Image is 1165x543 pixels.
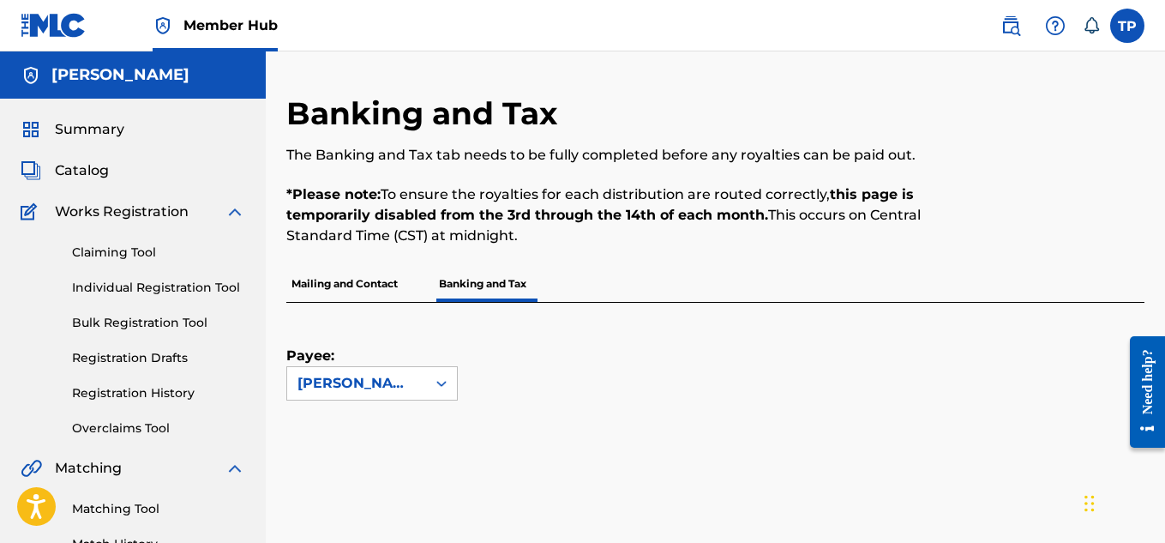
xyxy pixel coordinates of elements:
[183,15,278,35] span: Member Hub
[1045,15,1066,36] img: help
[55,202,189,222] span: Works Registration
[1038,9,1072,43] div: Help
[297,373,416,394] div: [PERSON_NAME]
[1079,461,1165,543] iframe: Chat Widget
[21,119,124,140] a: SummarySummary
[286,145,947,166] p: The Banking and Tax tab needs to be fully completed before any royalties can be paid out.
[153,15,173,36] img: Top Rightsholder
[286,94,566,133] h2: Banking and Tax
[1110,9,1144,43] div: User Menu
[21,65,41,86] img: Accounts
[55,458,122,479] span: Matching
[21,119,41,140] img: Summary
[286,186,381,202] strong: *Please note:
[994,9,1028,43] a: Public Search
[286,346,372,366] label: Payee:
[1083,17,1100,34] div: Notifications
[55,119,124,140] span: Summary
[72,349,245,367] a: Registration Drafts
[55,160,109,181] span: Catalog
[21,160,41,181] img: Catalog
[1000,15,1021,36] img: search
[1084,478,1095,529] div: Drag
[51,65,189,85] h5: Tamarcus Puckett
[72,314,245,332] a: Bulk Registration Tool
[286,266,403,302] p: Mailing and Contact
[21,160,109,181] a: CatalogCatalog
[21,202,43,222] img: Works Registration
[225,458,245,479] img: expand
[72,500,245,518] a: Matching Tool
[434,266,531,302] p: Banking and Tax
[21,13,87,38] img: MLC Logo
[225,202,245,222] img: expand
[72,244,245,262] a: Claiming Tool
[286,184,947,246] p: To ensure the royalties for each distribution are routed correctly, This occurs on Central Standa...
[72,384,245,402] a: Registration History
[72,279,245,297] a: Individual Registration Tool
[1117,323,1165,462] iframe: Resource Center
[21,458,42,479] img: Matching
[72,419,245,437] a: Overclaims Tool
